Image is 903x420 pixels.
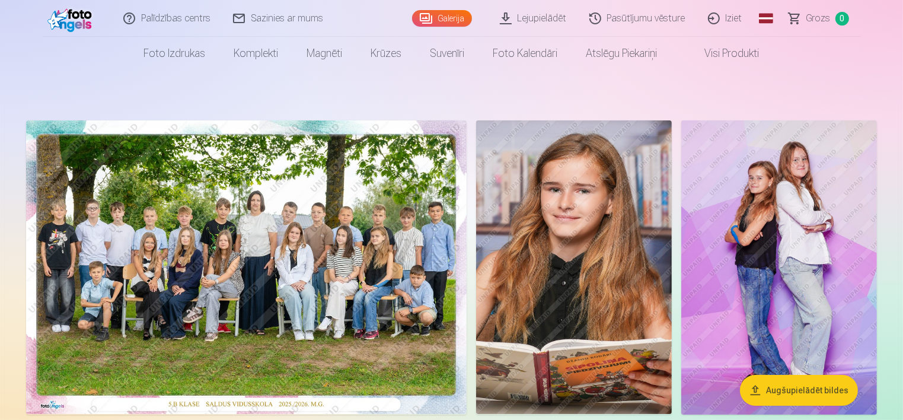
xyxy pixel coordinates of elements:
a: Galerija [412,10,472,27]
img: /fa1 [47,5,97,32]
a: Magnēti [293,37,357,70]
a: Foto izdrukas [130,37,220,70]
span: Grozs [806,11,831,26]
span: 0 [835,12,849,26]
a: Foto kalendāri [479,37,572,70]
a: Komplekti [220,37,293,70]
button: Augšupielādēt bildes [740,375,858,406]
a: Krūzes [357,37,416,70]
a: Suvenīri [416,37,479,70]
a: Visi produkti [672,37,774,70]
a: Atslēgu piekariņi [572,37,672,70]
